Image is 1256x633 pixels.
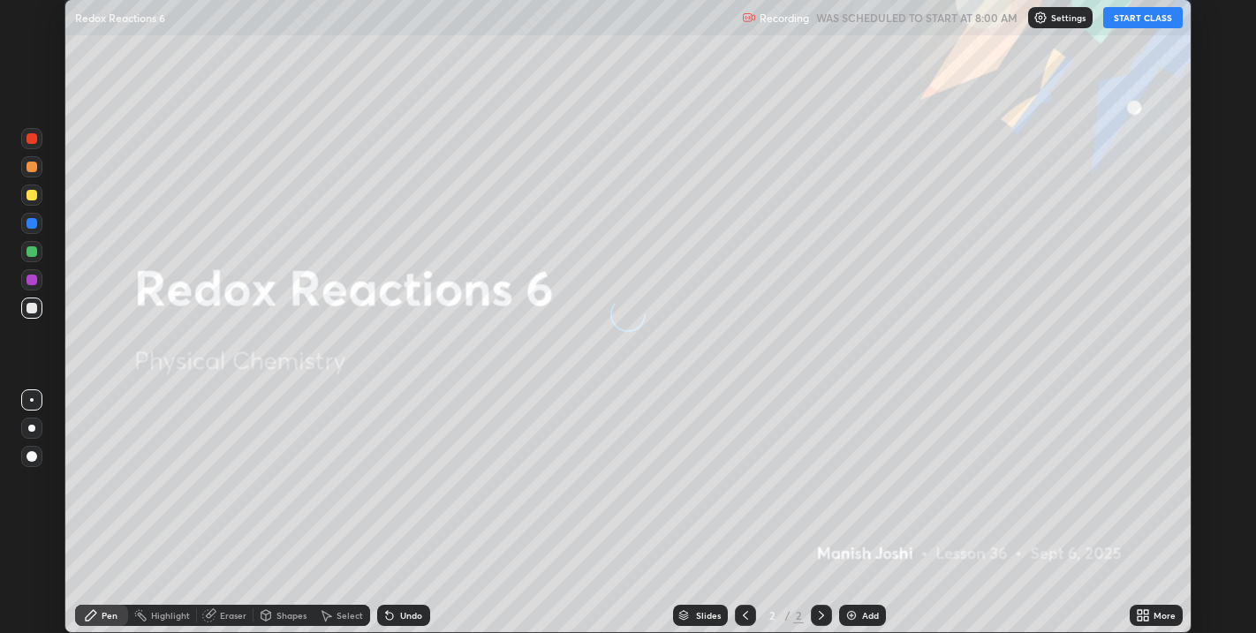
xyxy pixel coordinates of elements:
[793,607,804,623] div: 2
[102,611,117,620] div: Pen
[151,611,190,620] div: Highlight
[763,610,781,621] div: 2
[816,10,1018,26] h5: WAS SCHEDULED TO START AT 8:00 AM
[400,611,422,620] div: Undo
[742,11,756,25] img: recording.375f2c34.svg
[337,611,363,620] div: Select
[760,11,809,25] p: Recording
[1103,7,1183,28] button: START CLASS
[276,611,306,620] div: Shapes
[696,611,721,620] div: Slides
[220,611,246,620] div: Eraser
[784,610,790,621] div: /
[844,608,859,622] img: add-slide-button
[862,611,879,620] div: Add
[75,11,165,25] p: Redox Reactions 6
[1154,611,1176,620] div: More
[1033,11,1048,25] img: class-settings-icons
[1051,13,1086,22] p: Settings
